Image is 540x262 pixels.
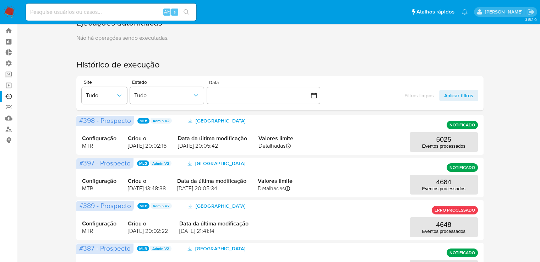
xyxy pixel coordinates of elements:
[174,9,176,15] span: s
[179,7,193,17] button: search-icon
[416,8,454,16] span: Atalhos rápidos
[462,9,468,15] a: Notificações
[527,8,535,16] a: Sair
[164,9,170,15] span: Alt
[485,9,525,15] p: matias.logusso@mercadopago.com.br
[525,17,536,22] span: 3.152.0
[26,7,196,17] input: Pesquise usuários ou casos...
